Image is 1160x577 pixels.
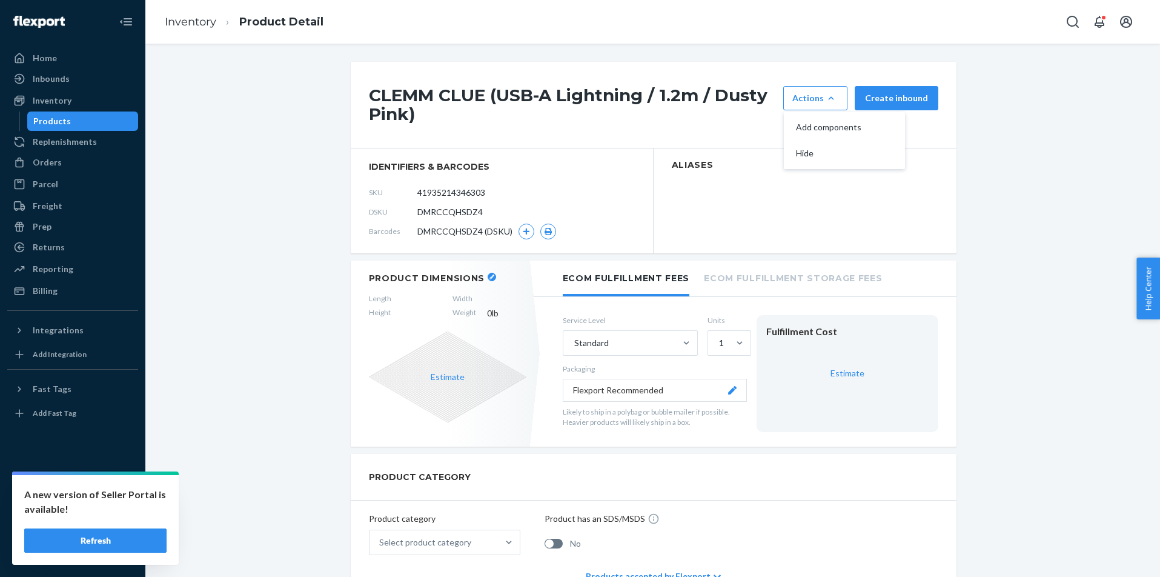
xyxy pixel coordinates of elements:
[369,226,417,236] span: Barcodes
[7,217,138,236] a: Prep
[33,136,97,148] div: Replenishments
[7,404,138,423] a: Add Fast Tag
[24,487,167,516] p: A new version of Seller Portal is available!
[786,115,903,141] button: Add components
[783,86,847,110] button: ActionsAdd componentsHide
[165,15,216,28] a: Inventory
[379,536,471,549] div: Select product category
[33,156,62,168] div: Orders
[7,321,138,340] button: Integrations
[452,293,476,304] span: Width
[114,10,138,34] button: Close Navigation
[830,368,864,378] a: Estimate
[13,16,65,28] img: Flexport logo
[33,95,71,107] div: Inventory
[33,324,84,336] div: Integrations
[369,513,520,525] p: Product category
[704,261,882,294] li: Ecom Fulfillment Storage Fees
[33,349,87,359] div: Add Integration
[33,200,62,212] div: Freight
[33,241,65,253] div: Returns
[792,92,838,104] div: Actions
[417,206,483,218] span: DMRCCQHSDZ4
[239,15,323,28] a: Product Detail
[33,52,57,64] div: Home
[855,86,938,110] button: Create inbound
[7,153,138,172] a: Orders
[7,196,138,216] a: Freight
[33,285,58,297] div: Billing
[369,207,417,217] span: DSKU
[487,307,526,319] span: 0 lb
[33,178,58,190] div: Parcel
[1087,10,1112,34] button: Open notifications
[24,529,167,553] button: Refresh
[33,383,71,395] div: Fast Tags
[33,115,71,127] div: Products
[7,502,138,521] a: Talk to Support
[718,337,719,349] input: 1
[1061,10,1085,34] button: Open Search Box
[33,263,73,275] div: Reporting
[7,379,138,399] button: Fast Tags
[563,261,690,296] li: Ecom Fulfillment Fees
[33,408,76,418] div: Add Fast Tag
[672,161,938,170] h2: Aliases
[27,112,139,131] a: Products
[1136,258,1160,319] button: Help Center
[369,161,635,173] span: identifiers & barcodes
[369,466,471,488] h2: PRODUCT CATEGORY
[7,69,138,88] a: Inbounds
[7,281,138,301] a: Billing
[563,407,747,427] p: Likely to ship in a polybag or bubble mailer if possible. Heavier products will likely ship in a ...
[33,73,70,85] div: Inbounds
[7,48,138,68] a: Home
[7,132,138,152] a: Replenishments
[570,538,581,550] span: No
[33,221,51,233] div: Prep
[766,325,929,339] div: Fulfillment Cost
[417,225,512,238] span: DMRCCQHSDZ4 (DSKU)
[369,86,777,124] h1: CLEMM CLUE (USB-A Lightning / 1.2m / Dusty Pink)
[796,123,871,132] span: Add components
[1114,10,1138,34] button: Open account menu
[563,379,747,402] button: Flexport Recommended
[708,315,747,325] label: Units
[369,273,485,284] h2: Product Dimensions
[796,149,871,158] span: Hide
[369,187,417,198] span: SKU
[786,141,903,167] button: Hide
[563,315,698,325] label: Service Level
[7,238,138,257] a: Returns
[7,522,138,542] a: Help Center
[369,307,391,319] span: Height
[155,4,333,40] ol: breadcrumbs
[563,364,747,374] p: Packaging
[452,307,476,319] span: Weight
[7,91,138,110] a: Inventory
[431,371,465,383] button: Estimate
[7,175,138,194] a: Parcel
[719,337,724,349] div: 1
[7,259,138,279] a: Reporting
[7,543,138,562] button: Give Feedback
[574,337,609,349] div: Standard
[545,513,645,525] p: Product has an SDS/MSDS
[573,337,574,349] input: Standard
[7,481,138,501] a: Settings
[7,345,138,364] a: Add Integration
[369,293,391,304] span: Length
